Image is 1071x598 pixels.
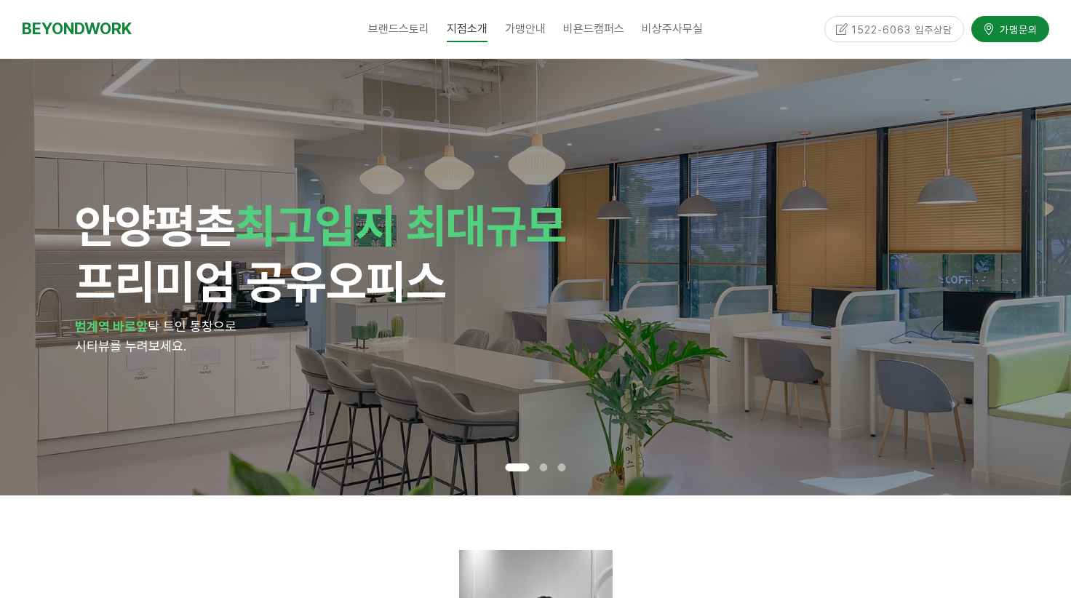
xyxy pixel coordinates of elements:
[971,16,1049,41] a: 가맹문의
[359,11,438,47] a: 브랜드스토리
[75,319,148,334] strong: 범계역 바로앞
[75,338,186,354] span: 시티뷰를 누려보세요.
[155,198,235,253] span: 평촌
[235,198,566,253] span: 최고입지 최대규모
[633,11,712,47] a: 비상주사무실
[496,11,554,47] a: 가맹안내
[447,15,487,42] span: 지점소개
[75,198,566,309] span: 안양 프리미엄 공유오피스
[438,11,496,47] a: 지점소개
[563,22,624,36] span: 비욘드캠퍼스
[22,15,132,42] a: BEYONDWORK
[995,22,1038,36] span: 가맹문의
[554,11,633,47] a: 비욘드캠퍼스
[148,319,236,334] span: 탁 트인 통창으로
[642,22,703,36] span: 비상주사무실
[505,22,546,36] span: 가맹안내
[368,22,429,36] span: 브랜드스토리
